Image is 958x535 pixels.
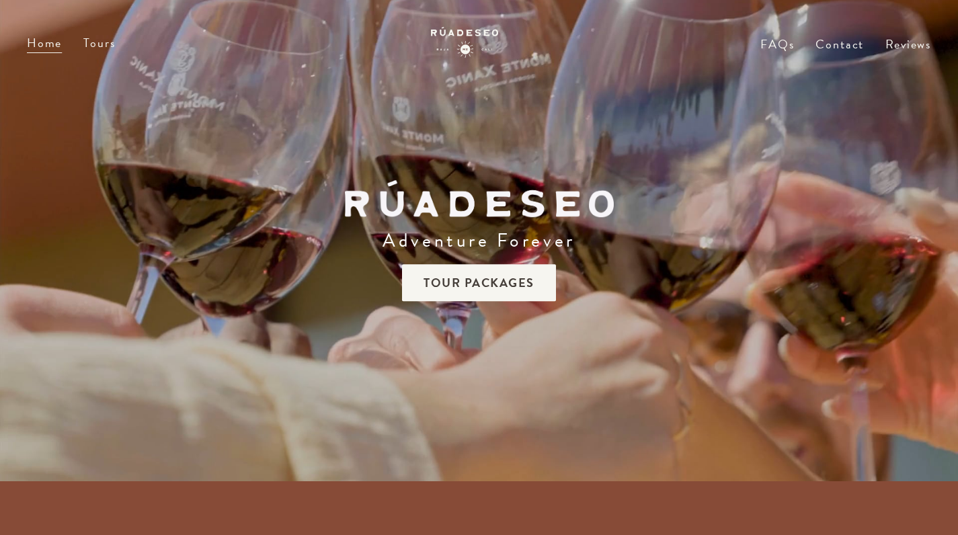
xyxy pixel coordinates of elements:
h2: Adventure Forever [345,228,614,253]
a: Tours [83,34,115,52]
img: ruadeseo [345,180,614,217]
a: Tour Packages [402,278,556,289]
a: Reviews [885,35,931,53]
a: Home [27,34,62,52]
a: FAQs [760,40,794,70]
span: Tour Packages [402,264,556,301]
a: Contact [815,40,864,70]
